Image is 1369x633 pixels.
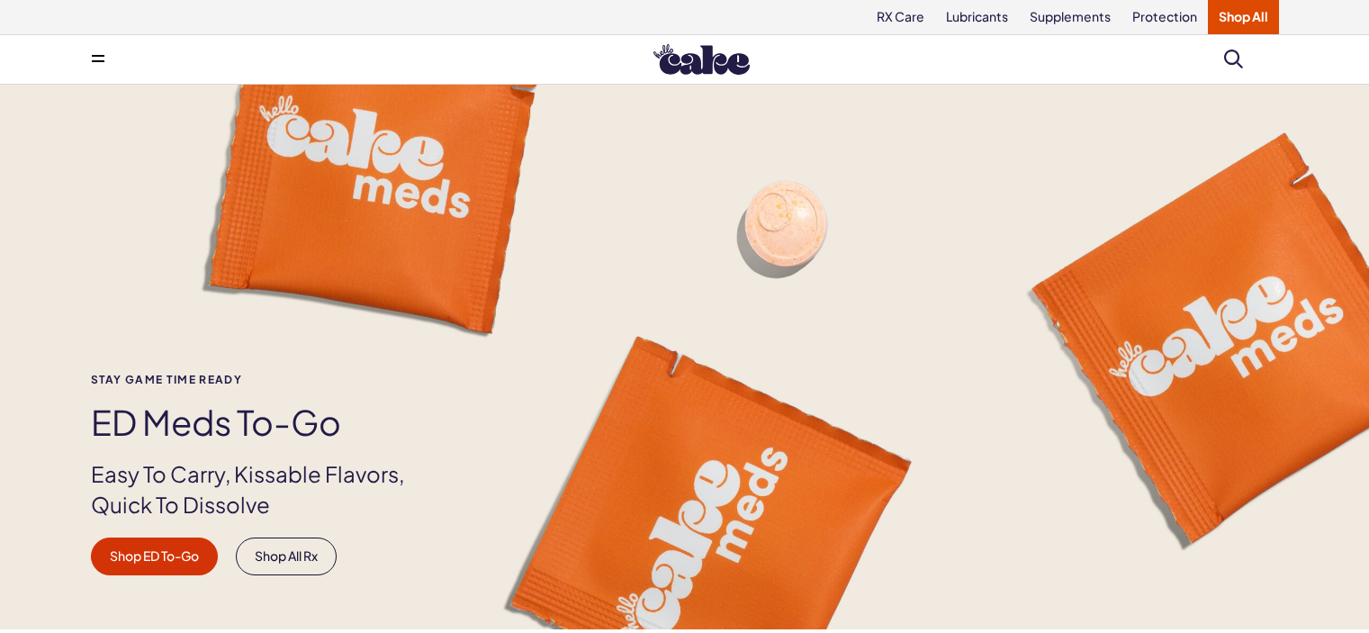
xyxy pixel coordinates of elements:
[91,374,435,385] span: Stay Game time ready
[91,403,435,441] h1: ED Meds to-go
[91,459,435,520] p: Easy To Carry, Kissable Flavors, Quick To Dissolve
[653,44,750,75] img: Hello Cake
[236,538,337,575] a: Shop All Rx
[91,538,218,575] a: Shop ED To-Go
